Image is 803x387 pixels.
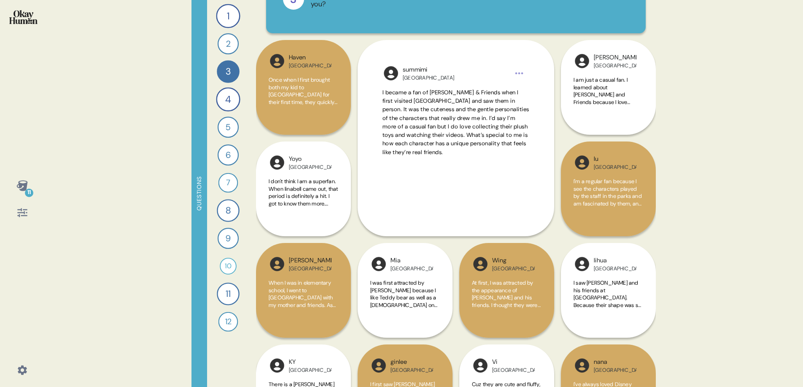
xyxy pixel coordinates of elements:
[289,256,331,265] div: [PERSON_NAME]
[218,228,239,249] div: 9
[594,53,636,62] div: [PERSON_NAME]
[269,154,286,171] img: l1ibTKarBSWXLOhlfT5LxFP+OttMJpPJZDKZTCbz9PgHEggSPYjZSwEAAAAASUVORK5CYII=
[218,173,238,193] div: 7
[289,358,331,367] div: KY
[216,4,240,28] div: 1
[217,283,240,305] div: 11
[218,117,239,138] div: 5
[391,367,433,374] div: [GEOGRAPHIC_DATA]
[289,53,331,62] div: Haven
[370,357,387,374] img: l1ibTKarBSWXLOhlfT5LxFP+OttMJpPJZDKZTCbz9PgHEggSPYjZSwEAAAAASUVORK5CYII=
[574,357,590,374] img: l1ibTKarBSWXLOhlfT5LxFP+OttMJpPJZDKZTCbz9PgHEggSPYjZSwEAAAAASUVORK5CYII=
[594,265,636,272] div: [GEOGRAPHIC_DATA]
[289,164,331,171] div: [GEOGRAPHIC_DATA]
[574,256,590,272] img: l1ibTKarBSWXLOhlfT5LxFP+OttMJpPJZDKZTCbz9PgHEggSPYjZSwEAAAAASUVORK5CYII=
[574,53,590,69] img: l1ibTKarBSWXLOhlfT5LxFP+OttMJpPJZDKZTCbz9PgHEggSPYjZSwEAAAAASUVORK5CYII=
[492,256,535,265] div: Wing
[574,76,640,187] span: I am just a casual fan. I learned about [PERSON_NAME] and Friends because I love disney character...
[218,33,239,54] div: 2
[269,357,286,374] img: l1ibTKarBSWXLOhlfT5LxFP+OttMJpPJZDKZTCbz9PgHEggSPYjZSwEAAAAASUVORK5CYII=
[289,155,331,164] div: Yoyo
[574,178,643,237] span: I'm a regular fan because I see the characters played by the staff in the parks and am fascinated...
[383,65,399,82] img: l1ibTKarBSWXLOhlfT5LxFP+OttMJpPJZDKZTCbz9PgHEggSPYjZSwEAAAAASUVORK5CYII=
[574,279,643,353] span: I saw [PERSON_NAME] and his friends at [GEOGRAPHIC_DATA]. Because their shape was so cute, I was ...
[594,164,636,171] div: [GEOGRAPHIC_DATA]
[594,358,636,367] div: nana
[269,53,286,69] img: l1ibTKarBSWXLOhlfT5LxFP+OttMJpPJZDKZTCbz9PgHEggSPYjZSwEAAAAASUVORK5CYII=
[25,189,33,197] div: 11
[594,155,636,164] div: lu
[472,256,489,272] img: l1ibTKarBSWXLOhlfT5LxFP+OttMJpPJZDKZTCbz9PgHEggSPYjZSwEAAAAASUVORK5CYII=
[289,265,331,272] div: [GEOGRAPHIC_DATA]
[289,62,331,69] div: [GEOGRAPHIC_DATA]
[594,256,636,265] div: lihua
[594,367,636,374] div: [GEOGRAPHIC_DATA]
[289,367,331,374] div: [GEOGRAPHIC_DATA]
[492,265,535,272] div: [GEOGRAPHIC_DATA]
[391,358,433,367] div: ginlee
[403,65,454,75] div: summimi
[218,312,238,332] div: 12
[383,89,529,156] span: I became a fan of [PERSON_NAME] & Friends when I first visited [GEOGRAPHIC_DATA] and saw them in ...
[216,87,240,111] div: 4
[269,178,338,251] span: I don't think I am a superfan. When linabell came out, that period is definitely a hit. I got to ...
[269,256,286,272] img: l1ibTKarBSWXLOhlfT5LxFP+OttMJpPJZDKZTCbz9PgHEggSPYjZSwEAAAAASUVORK5CYII=
[217,199,240,222] div: 8
[218,144,239,165] div: 6
[9,10,38,24] img: okayhuman.3b1b6348.png
[574,154,590,171] img: l1ibTKarBSWXLOhlfT5LxFP+OttMJpPJZDKZTCbz9PgHEggSPYjZSwEAAAAASUVORK5CYII=
[594,62,636,69] div: [GEOGRAPHIC_DATA]
[269,279,336,345] span: When I was in elementary school, I went to [GEOGRAPHIC_DATA] with my mother and friends. As we we...
[403,75,454,81] div: [GEOGRAPHIC_DATA]
[220,258,237,275] div: 10
[217,60,240,83] div: 3
[269,76,338,246] span: Once when I first brought both my kid to [GEOGRAPHIC_DATA] for their first time, they quickly fel...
